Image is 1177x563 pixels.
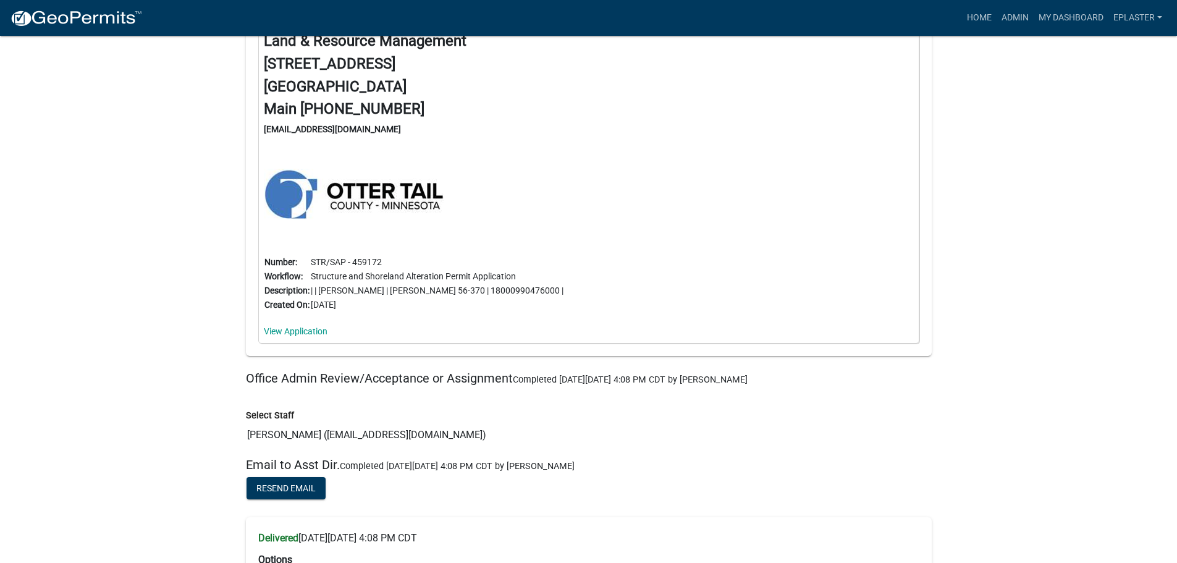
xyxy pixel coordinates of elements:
[962,6,997,30] a: Home
[310,298,564,312] td: [DATE]
[256,483,316,493] span: Resend Email
[264,78,407,95] strong: [GEOGRAPHIC_DATA]
[1034,6,1108,30] a: My Dashboard
[1108,6,1167,30] a: eplaster
[997,6,1034,30] a: Admin
[310,284,564,298] td: | | [PERSON_NAME] | [PERSON_NAME] 56-370 | 18000990476000 |
[264,32,466,49] strong: Land & Resource Management
[258,532,298,544] strong: Delivered
[264,326,327,336] a: View Application
[246,412,294,420] label: Select Staff
[264,271,303,281] b: Workflow:
[310,269,564,284] td: Structure and Shoreland Alteration Permit Application
[246,371,932,386] h5: Office Admin Review/Acceptance or Assignment
[340,461,575,472] span: Completed [DATE][DATE] 4:08 PM CDT by [PERSON_NAME]
[264,286,310,295] b: Description:
[264,100,424,117] strong: Main [PHONE_NUMBER]
[246,457,932,472] h5: Email to Asst Dir.
[264,124,401,134] strong: [EMAIL_ADDRESS][DOMAIN_NAME]
[513,375,748,385] span: Completed [DATE][DATE] 4:08 PM CDT by [PERSON_NAME]
[310,255,564,269] td: STR/SAP - 459172
[258,532,919,544] h6: [DATE][DATE] 4:08 PM CDT
[264,169,444,219] img: https://ottertailcountymn.us/wp-content/uploads/2018/11/EC-brand-blue-horizontal-400x112.jpg
[264,257,297,267] b: Number:
[247,477,326,499] button: Resend Email
[264,300,310,310] b: Created On:
[264,55,395,72] strong: [STREET_ADDRESS]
